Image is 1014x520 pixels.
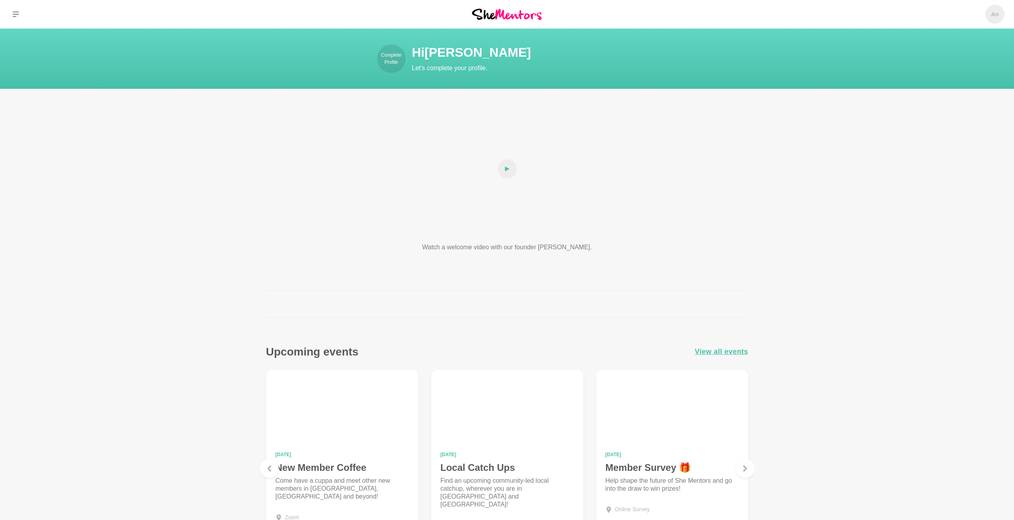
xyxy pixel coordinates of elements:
[606,462,739,474] h4: Member Survey 🎁
[606,452,739,457] time: [DATE]
[441,452,574,457] time: [DATE]
[276,462,409,474] h4: New Member Coffee
[606,477,739,493] p: Help shape the future of She Mentors and go into the draw to win prizes!
[377,44,406,73] a: Complete Profile
[985,5,1004,24] a: An
[266,345,358,359] h3: Upcoming events
[377,52,406,66] p: Complete Profile
[991,11,999,18] h5: An
[412,44,698,60] h1: Hi [PERSON_NAME]
[472,9,542,19] img: She Mentors Logo
[441,462,574,474] h4: Local Catch Ups
[615,505,650,514] div: Online Survey
[695,346,748,357] a: View all events
[441,477,574,509] p: Find an upcoming community-led local catchup, wherever you are in [GEOGRAPHIC_DATA] and [GEOGRAPH...
[393,243,621,252] p: Watch a welcome video with our founder [PERSON_NAME].
[276,452,409,457] time: [DATE]
[412,63,698,73] p: Let's complete your profile.
[276,477,409,501] p: Come have a cuppa and meet other new members in [GEOGRAPHIC_DATA], [GEOGRAPHIC_DATA] and beyond!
